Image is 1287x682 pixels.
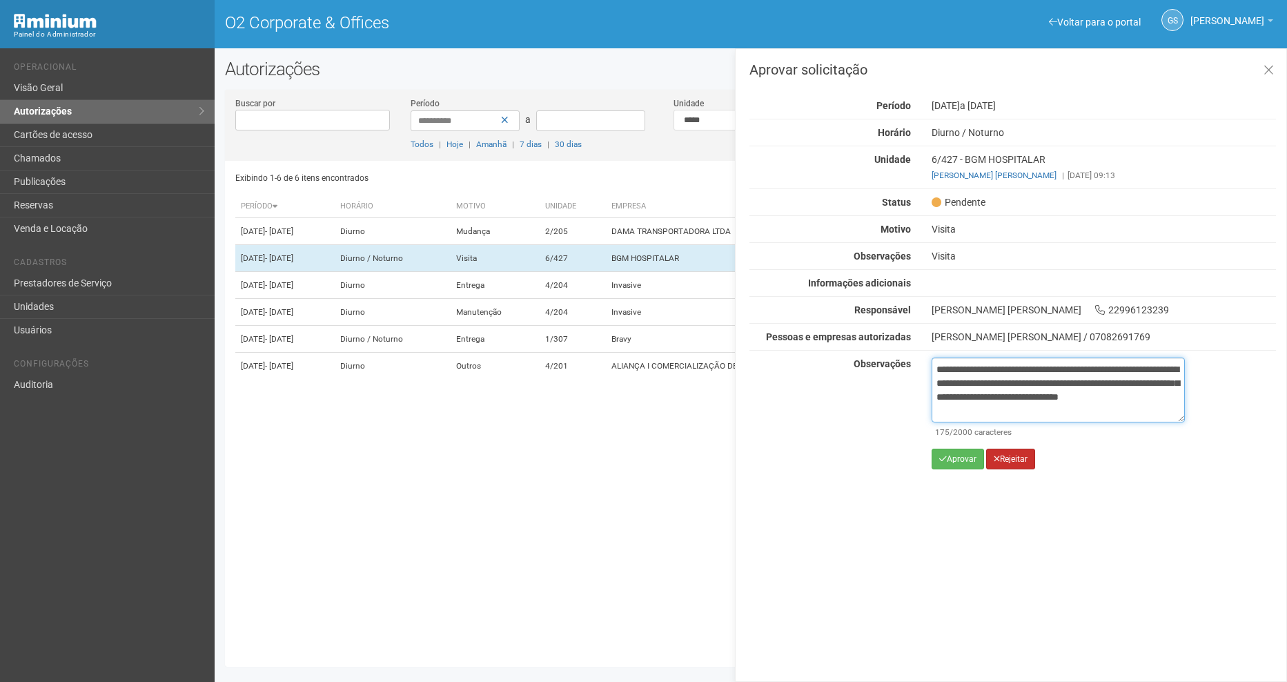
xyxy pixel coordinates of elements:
td: Mudança [451,218,540,245]
strong: Observações [854,251,911,262]
strong: Informações adicionais [808,277,911,289]
span: - [DATE] [265,226,293,236]
label: Período [411,97,440,110]
td: 1/307 [540,326,606,353]
td: 4/204 [540,299,606,326]
span: | [547,139,549,149]
td: [DATE] [235,245,335,272]
h3: Aprovar solicitação [749,63,1276,77]
td: Diurno / Noturno [335,326,451,353]
span: | [439,139,441,149]
td: Outros [451,353,540,380]
td: Visita [451,245,540,272]
td: [DATE] [235,299,335,326]
td: Invasive [606,272,972,299]
span: Gabriela Souza [1190,2,1264,26]
td: 4/201 [540,353,606,380]
a: Fechar [1255,56,1283,86]
td: Diurno / Noturno [335,245,451,272]
td: DAMA TRANSPORTADORA LTDA [606,218,972,245]
td: 4/204 [540,272,606,299]
span: Pendente [932,196,985,208]
td: Manutenção [451,299,540,326]
span: | [512,139,514,149]
span: a [525,114,531,125]
strong: Observações [854,358,911,369]
span: - [DATE] [265,361,293,371]
strong: Horário [878,127,911,138]
img: Minium [14,14,97,28]
li: Cadastros [14,257,204,272]
td: Diurno [335,272,451,299]
a: 30 dias [555,139,582,149]
td: [DATE] [235,272,335,299]
span: - [DATE] [265,307,293,317]
span: - [DATE] [265,253,293,263]
div: [DATE] 09:13 [932,169,1276,182]
td: ALIANÇA I COMERCIALIZAÇÃO DE BIOCOMBUSTÍVEIS E ENE [606,353,972,380]
strong: Motivo [881,224,911,235]
th: Unidade [540,195,606,218]
div: Visita [921,223,1286,235]
span: | [1062,170,1064,180]
div: Painel do Administrador [14,28,204,41]
td: Entrega [451,272,540,299]
strong: Responsável [854,304,911,315]
span: - [DATE] [265,280,293,290]
td: BGM HOSPITALAR [606,245,972,272]
div: Visita [921,250,1286,262]
div: Diurno / Noturno [921,126,1286,139]
td: Bravy [606,326,972,353]
a: Voltar para o portal [1049,17,1141,28]
a: Todos [411,139,433,149]
th: Horário [335,195,451,218]
button: Rejeitar [986,449,1035,469]
label: Buscar por [235,97,275,110]
div: [PERSON_NAME] [PERSON_NAME] / 07082691769 [932,331,1276,343]
a: Hoje [446,139,463,149]
strong: Status [882,197,911,208]
span: a [DATE] [960,100,996,111]
li: Operacional [14,62,204,77]
div: [PERSON_NAME] [PERSON_NAME] 22996123239 [921,304,1286,316]
div: Exibindo 1-6 de 6 itens encontrados [235,168,747,188]
span: - [DATE] [265,334,293,344]
h2: Autorizações [225,59,1277,79]
span: 175 [935,427,950,437]
div: 6/427 - BGM HOSPITALAR [921,153,1286,182]
a: Amanhã [476,139,507,149]
div: [DATE] [921,99,1286,112]
strong: Período [876,100,911,111]
a: [PERSON_NAME] [PERSON_NAME] [932,170,1057,180]
label: Unidade [674,97,704,110]
th: Empresa [606,195,972,218]
td: Invasive [606,299,972,326]
td: [DATE] [235,326,335,353]
td: [DATE] [235,218,335,245]
th: Período [235,195,335,218]
td: Diurno [335,353,451,380]
a: 7 dias [520,139,542,149]
td: Entrega [451,326,540,353]
th: Motivo [451,195,540,218]
a: GS [1161,9,1183,31]
td: 2/205 [540,218,606,245]
li: Configurações [14,359,204,373]
strong: Pessoas e empresas autorizadas [766,331,911,342]
td: [DATE] [235,353,335,380]
td: Diurno [335,218,451,245]
strong: Unidade [874,154,911,165]
td: 6/427 [540,245,606,272]
a: [PERSON_NAME] [1190,17,1273,28]
span: | [469,139,471,149]
td: Diurno [335,299,451,326]
button: Aprovar [932,449,984,469]
h1: O2 Corporate & Offices [225,14,740,32]
div: /2000 caracteres [935,426,1181,438]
